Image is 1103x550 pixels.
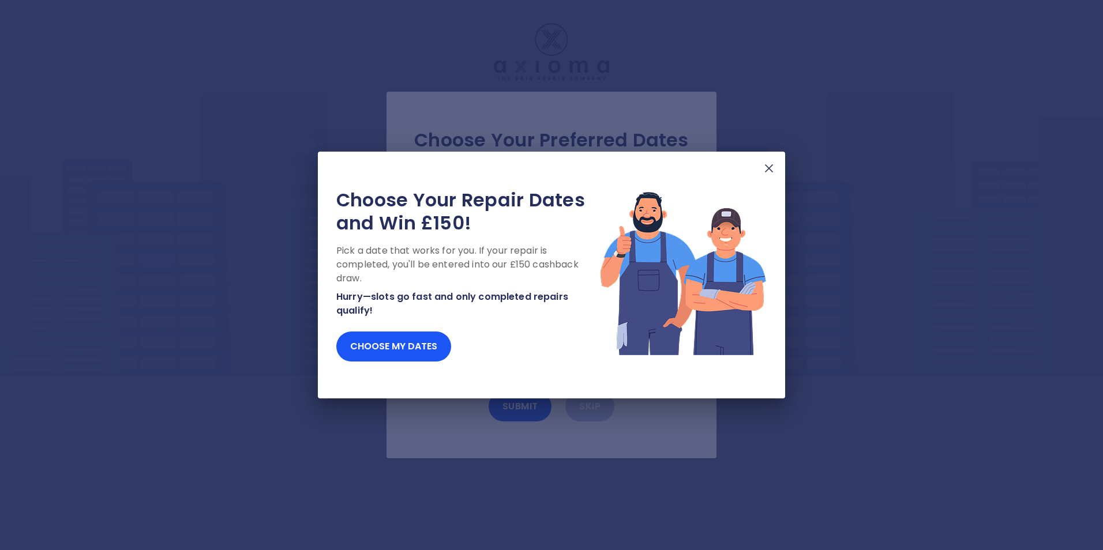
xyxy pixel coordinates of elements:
[336,290,599,318] p: Hurry—slots go fast and only completed repairs qualify!
[599,189,767,357] img: Lottery
[336,331,451,361] button: Choose my dates
[762,161,776,175] img: X Mark
[336,189,599,235] h2: Choose Your Repair Dates and Win £150!
[336,244,599,285] p: Pick a date that works for you. If your repair is completed, you'll be entered into our £150 cash...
